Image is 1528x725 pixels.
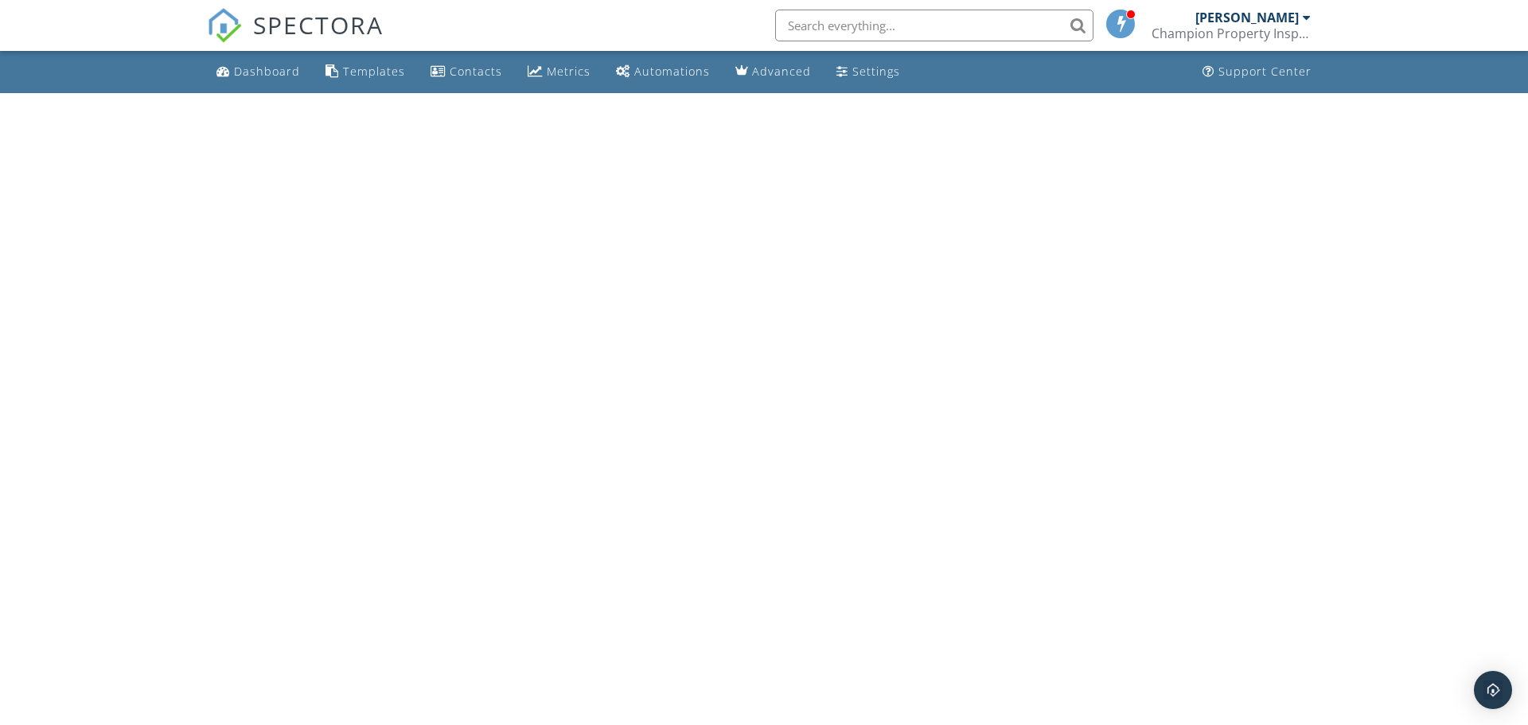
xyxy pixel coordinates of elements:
div: Contacts [450,64,502,79]
div: Settings [852,64,900,79]
div: Dashboard [234,64,300,79]
a: SPECTORA [207,21,384,55]
div: Metrics [547,64,591,79]
div: Support Center [1218,64,1312,79]
div: Templates [343,64,405,79]
div: Automations [634,64,710,79]
a: Support Center [1196,57,1318,87]
div: Champion Property Inspection LLC [1152,25,1311,41]
div: Open Intercom Messenger [1474,671,1512,709]
span: SPECTORA [253,8,384,41]
img: The Best Home Inspection Software - Spectora [207,8,242,43]
a: Contacts [424,57,509,87]
a: Dashboard [210,57,306,87]
div: [PERSON_NAME] [1195,10,1299,25]
a: Advanced [729,57,817,87]
a: Metrics [521,57,597,87]
input: Search everything... [775,10,1093,41]
a: Templates [319,57,411,87]
a: Settings [830,57,906,87]
a: Automations (Basic) [610,57,716,87]
div: Advanced [752,64,811,79]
